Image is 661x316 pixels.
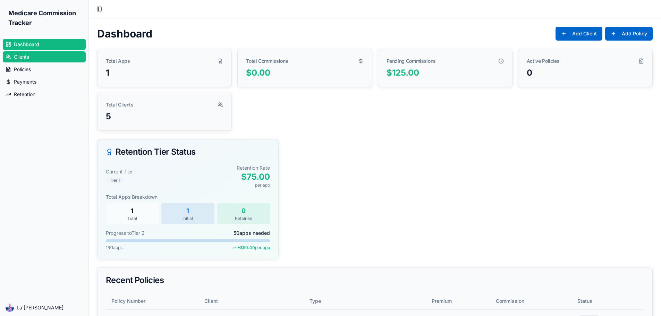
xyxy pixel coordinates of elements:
[106,194,270,200] div: Total Apps Breakdown
[246,67,363,78] div: $0.00
[106,67,223,78] div: 1
[237,182,270,188] div: per app
[8,8,80,28] h1: Medicare Commission Tracker
[106,276,644,284] div: Recent Policies
[106,168,133,175] div: Current Tier
[97,27,152,40] h1: Dashboard
[106,148,270,156] div: Retention Tier Status
[109,216,156,221] div: Total
[164,216,211,221] div: Initial
[572,293,644,309] th: Status
[106,111,223,122] div: 5
[527,67,644,78] div: 0
[3,51,86,62] a: Clients
[106,177,124,184] div: Tier 1
[164,206,211,216] div: 1
[3,39,86,50] a: Dashboard
[232,245,270,250] div: + $50.00 per app
[14,91,35,98] span: Retention
[106,58,130,65] div: Total Apps
[14,53,29,60] span: Clients
[14,78,36,85] span: Payments
[17,304,63,311] span: La'[PERSON_NAME]
[14,41,39,48] span: Dashboard
[490,293,572,309] th: Commission
[220,216,267,221] div: Retained
[3,302,86,313] button: La'[PERSON_NAME]
[605,27,653,41] button: Add Policy
[109,206,156,216] div: 1
[199,293,304,309] th: Client
[106,101,133,108] div: Total Clients
[234,230,270,237] div: 50 apps needed
[237,171,270,182] div: $75.00
[387,58,436,65] div: Pending Commissions
[106,293,199,309] th: Policy Number
[237,164,270,171] div: Retention Rate
[556,27,602,41] button: Add Client
[14,66,31,73] span: Policies
[106,245,122,250] div: 1 / 51 apps
[527,58,560,65] div: Active Policies
[6,304,14,312] img: ACg8ocKbHvfVxoZqxb2pmqqw4LC32hWVMeAPLbKYkWcR34k75YusL7nH=s96-c
[426,293,490,309] th: Premium
[304,293,426,309] th: Type
[246,58,288,65] div: Total Commissions
[3,89,86,100] a: Retention
[387,67,504,78] div: $125.00
[3,64,86,75] a: Policies
[220,206,267,216] div: 0
[106,230,145,237] div: Progress to Tier 2
[3,76,86,87] a: Payments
